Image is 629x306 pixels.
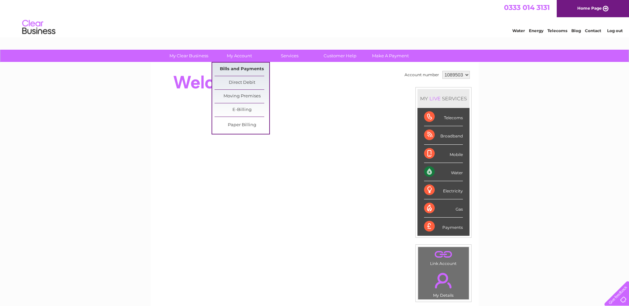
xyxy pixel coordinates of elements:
[161,50,216,62] a: My Clear Business
[424,181,463,199] div: Electricity
[215,76,269,89] a: Direct Debit
[424,126,463,144] div: Broadband
[158,4,472,32] div: Clear Business is a trading name of Verastar Limited (registered in [GEOGRAPHIC_DATA] No. 3667643...
[428,95,442,102] div: LIVE
[529,28,543,33] a: Energy
[363,50,418,62] a: Make A Payment
[403,69,441,80] td: Account number
[420,249,467,260] a: .
[215,63,269,76] a: Bills and Payments
[547,28,567,33] a: Telecoms
[424,108,463,126] div: Telecoms
[418,247,469,268] td: Link Account
[215,103,269,117] a: E-Billing
[215,90,269,103] a: Moving Premises
[417,89,470,108] div: MY SERVICES
[262,50,317,62] a: Services
[313,50,367,62] a: Customer Help
[424,163,463,181] div: Water
[585,28,601,33] a: Contact
[418,267,469,300] td: My Details
[215,119,269,132] a: Paper Billing
[607,28,623,33] a: Log out
[504,3,550,12] a: 0333 014 3131
[571,28,581,33] a: Blog
[22,17,56,37] img: logo.png
[424,218,463,235] div: Payments
[212,50,267,62] a: My Account
[512,28,525,33] a: Water
[420,269,467,292] a: .
[424,199,463,218] div: Gas
[424,145,463,163] div: Mobile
